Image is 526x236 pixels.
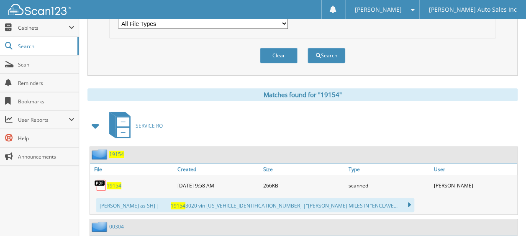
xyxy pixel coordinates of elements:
[18,153,74,160] span: Announcements
[432,164,517,175] a: User
[261,164,346,175] a: Size
[94,179,107,192] img: PDF.png
[346,164,432,175] a: Type
[18,43,73,50] span: Search
[87,88,518,101] div: Matches found for "19154"
[484,196,526,236] iframe: Chat Widget
[18,135,74,142] span: Help
[8,4,71,15] img: scan123-logo-white.svg
[109,151,124,158] a: 19154
[432,177,517,194] div: [PERSON_NAME]
[346,177,432,194] div: scanned
[90,164,175,175] a: File
[428,7,516,12] span: [PERSON_NAME] Auto Sales Inc
[308,48,345,63] button: Search
[261,177,346,194] div: 266KB
[104,109,163,142] a: SERVICE RO
[109,223,124,230] a: 00304
[92,221,109,232] img: folder2.png
[354,7,401,12] span: [PERSON_NAME]
[18,24,69,31] span: Cabinets
[92,149,109,159] img: folder2.png
[175,164,261,175] a: Created
[96,198,414,212] div: [PERSON_NAME] as SH] | —— 3020 vin [US_VEHICLE_IDENTIFICATION_NUMBER] |"[PERSON_NAME] MILES IN “E...
[260,48,298,63] button: Clear
[136,122,163,129] span: SERVICE RO
[171,202,185,209] span: 19154
[18,80,74,87] span: Reminders
[18,116,69,123] span: User Reports
[18,61,74,68] span: Scan
[18,98,74,105] span: Bookmarks
[175,177,261,194] div: [DATE] 9:58 AM
[107,182,121,189] a: 19154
